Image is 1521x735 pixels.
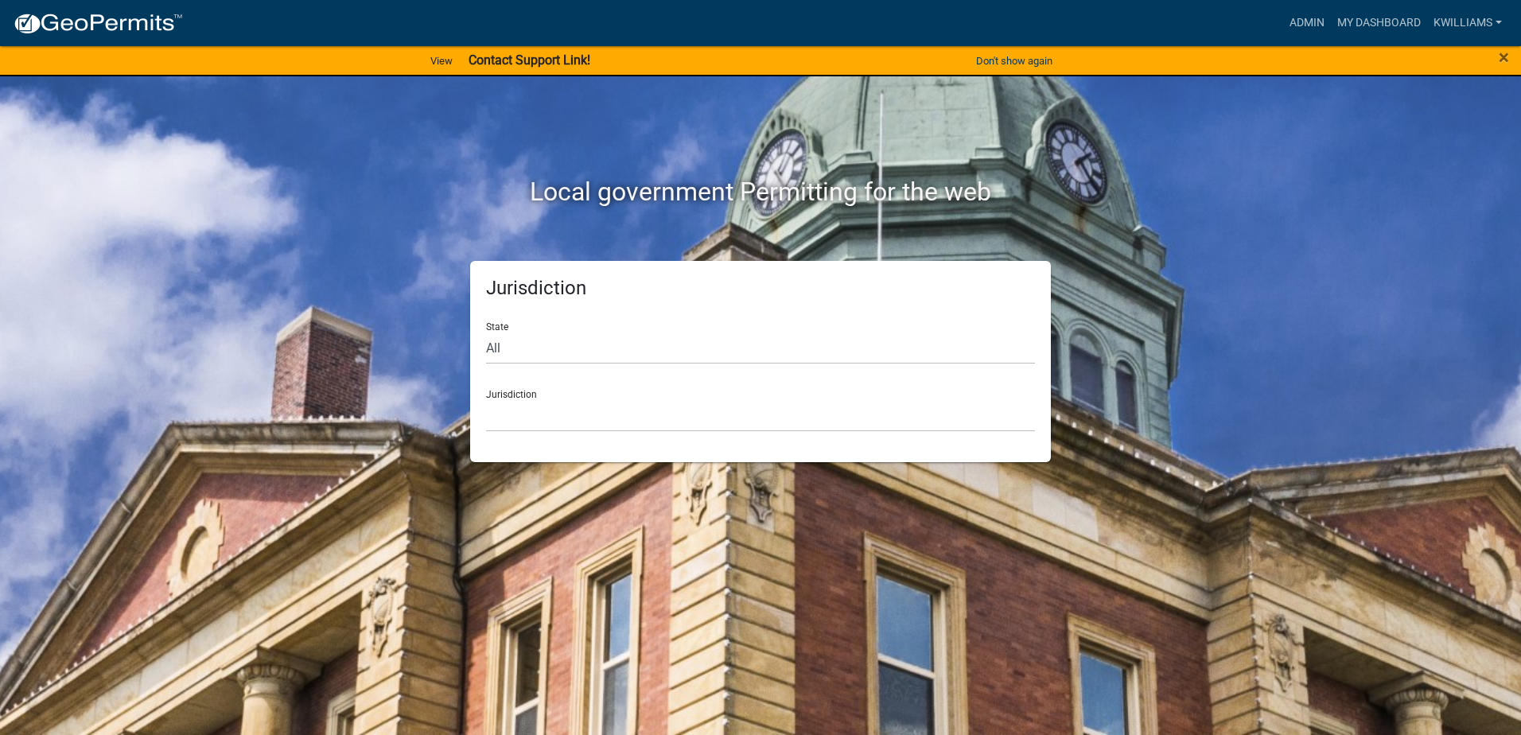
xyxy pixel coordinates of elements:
[970,48,1059,74] button: Don't show again
[1331,8,1427,38] a: My Dashboard
[1283,8,1331,38] a: Admin
[424,48,459,74] a: View
[486,277,1035,300] h5: Jurisdiction
[1499,46,1509,68] span: ×
[319,177,1202,207] h2: Local government Permitting for the web
[1427,8,1508,38] a: kwilliams
[469,52,590,68] strong: Contact Support Link!
[1499,48,1509,67] button: Close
